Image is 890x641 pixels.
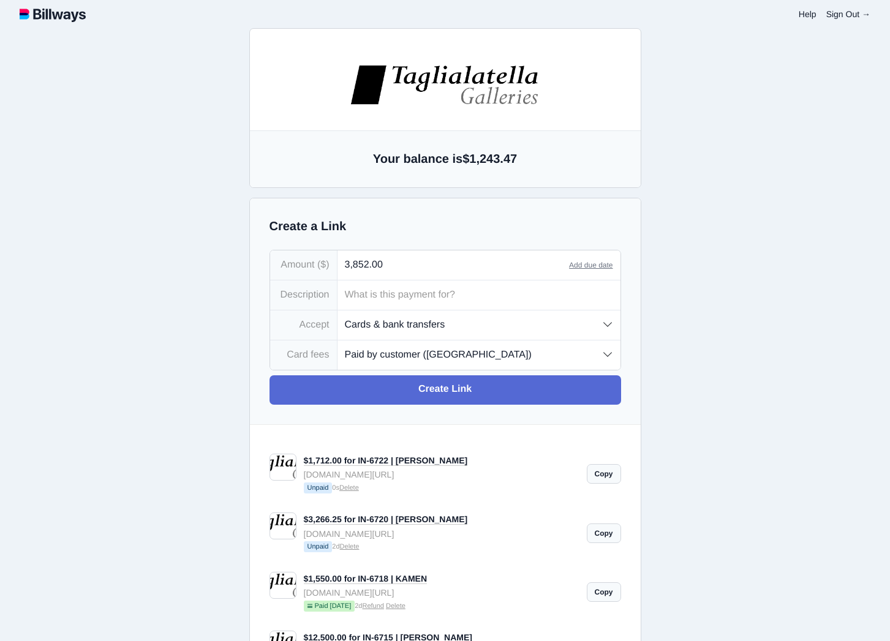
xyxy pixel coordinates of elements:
[304,482,333,493] span: Unpaid
[338,250,570,280] input: 0.00
[386,602,405,610] a: Delete
[304,601,579,613] small: 2d
[339,484,359,492] a: Delete
[587,464,621,484] a: Copy
[270,151,621,168] h2: Your balance is
[254,73,447,116] img: images%2Flogos%2FNHEjR4F79tOipA5cvDi8LzgAg5H3-logo.jpg
[799,9,816,19] a: Help
[462,152,517,166] span: $1,243.47
[304,601,355,612] span: Paid [DATE]
[304,574,428,584] a: $1,550.00 for IN-6718 | KAMEN
[826,9,870,19] a: Sign Out
[304,482,579,495] small: 0s
[232,365,469,377] iframe: Secure card payment input frame
[224,327,477,356] input: Email (for receipt)
[270,340,338,370] div: Card fees
[587,523,621,543] a: Copy
[349,64,541,106] img: images%2Flogos%2FNHEjR4F79tOipA5cvDi8LzgAg5H3-logo.jpg
[393,253,477,282] a: Bank transfer
[270,310,338,340] div: Accept
[224,428,477,457] button: Submit Payment
[224,192,477,208] p: IN-6722 | [PERSON_NAME]
[340,543,360,550] a: Delete
[224,400,477,413] small: Card fee ($56.59) will be applied.
[304,455,468,466] a: $1,712.00 for IN-6722 | [PERSON_NAME]
[338,280,620,310] input: What is this payment for?
[362,602,383,610] a: Refund
[304,514,468,525] a: $3,266.25 for IN-6720 | [PERSON_NAME]
[224,211,477,225] p: $1,712.00
[20,6,86,22] img: logotype.svg
[270,218,621,235] h2: Create a Link
[270,375,621,405] a: Create Link
[569,261,613,269] a: Add due date
[270,280,338,310] div: Description
[304,541,333,552] span: Unpaid
[304,468,579,481] div: [DOMAIN_NAME][URL]
[587,582,621,602] a: Copy
[308,253,392,282] a: Google Pay
[304,541,579,553] small: 2d
[224,297,477,326] input: Your name or business name
[315,474,386,484] img: powered-by-stripe.svg
[304,586,579,599] div: [DOMAIN_NAME][URL]
[304,527,579,541] div: [DOMAIN_NAME][URL]
[224,135,477,165] small: [STREET_ADDRESS][US_STATE]
[270,250,338,280] div: Amount ($)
